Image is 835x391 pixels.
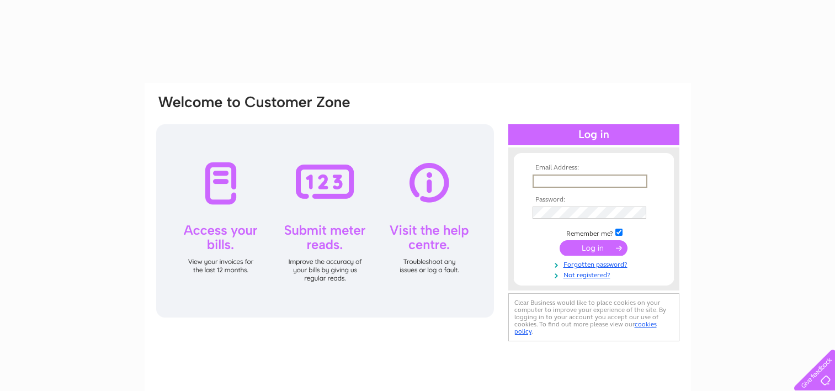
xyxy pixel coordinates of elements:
[514,320,657,335] a: cookies policy
[533,258,658,269] a: Forgotten password?
[560,240,627,256] input: Submit
[530,164,658,172] th: Email Address:
[530,227,658,238] td: Remember me?
[533,269,658,279] a: Not registered?
[530,196,658,204] th: Password:
[508,293,679,341] div: Clear Business would like to place cookies on your computer to improve your experience of the sit...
